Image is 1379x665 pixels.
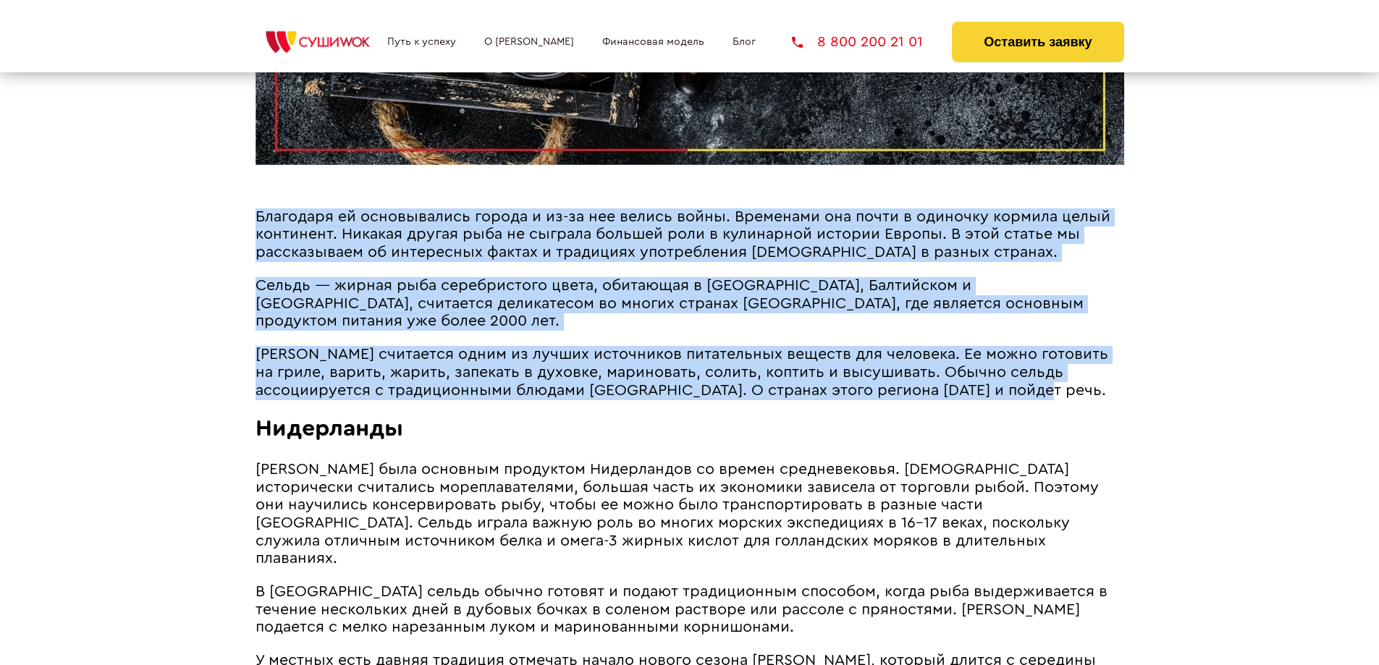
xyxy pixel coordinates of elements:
a: Финансовая модель [602,36,704,48]
a: О [PERSON_NAME] [484,36,574,48]
span: [PERSON_NAME] считается одним из лучших источников питательных веществ для человека. Ее можно гот... [256,347,1108,397]
span: 8 800 200 21 01 [817,35,923,49]
a: Путь к успеху [387,36,456,48]
span: [PERSON_NAME] была основным продуктом Нидерландов со времен средневековья. [DEMOGRAPHIC_DATA] ист... [256,462,1099,566]
span: В [GEOGRAPHIC_DATA] сельдь обычно готовят и подают традиционным способом, когда рыба выдерживаетс... [256,584,1108,635]
button: Оставить заявку [952,22,1123,62]
span: Благодаря ей основывались города и из-за нее велись войны. Временами она почти в одиночку кормила... [256,209,1110,260]
span: Сельдь ― жирная рыба серебристого цвета, обитающая в [GEOGRAPHIC_DATA], Балтийском и [GEOGRAPHIC_... [256,278,1084,329]
a: 8 800 200 21 01 [792,35,923,49]
span: Нидерланды [256,417,403,440]
a: Блог [733,36,756,48]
